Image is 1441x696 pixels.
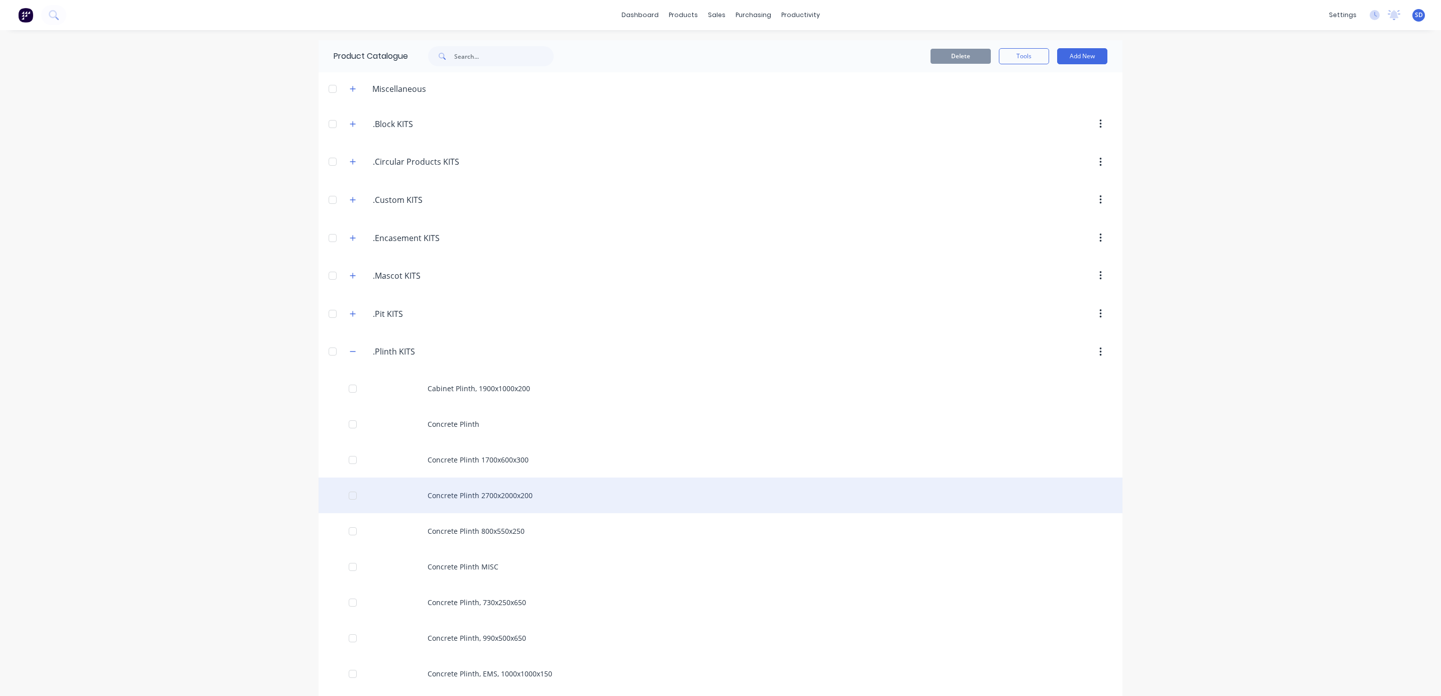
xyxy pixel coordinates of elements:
div: Concrete Plinth, 730x250x650 [319,585,1122,620]
div: Concrete Plinth, 990x500x650 [319,620,1122,656]
div: Concrete Plinth, EMS, 1000x1000x150 [319,656,1122,691]
a: dashboard [616,8,664,23]
div: Cabinet Plinth, 1900x1000x200 [319,371,1122,406]
button: Tools [999,48,1049,64]
div: Concrete Plinth MISC [319,549,1122,585]
input: Enter category name [373,194,492,206]
button: Delete [931,49,991,64]
div: sales [703,8,731,23]
button: Add New [1057,48,1107,64]
div: Product Catalogue [319,40,408,72]
input: Enter category name [373,345,492,358]
span: SD [1415,11,1423,20]
img: Factory [18,8,33,23]
div: Concrete Plinth 2700x2000x200 [319,478,1122,513]
div: Concrete Plinth [319,406,1122,442]
input: Enter category name [373,308,492,320]
div: settings [1324,8,1362,23]
input: Search... [454,46,554,66]
div: purchasing [731,8,776,23]
input: Enter category name [373,270,492,282]
div: Concrete Plinth 1700x600x300 [319,442,1122,478]
input: Enter category name [373,232,492,244]
div: products [664,8,703,23]
input: Enter category name [373,118,492,130]
div: productivity [776,8,825,23]
div: Miscellaneous [364,83,434,95]
div: Concrete Plinth 800x550x250 [319,513,1122,549]
input: Enter category name [373,156,492,168]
